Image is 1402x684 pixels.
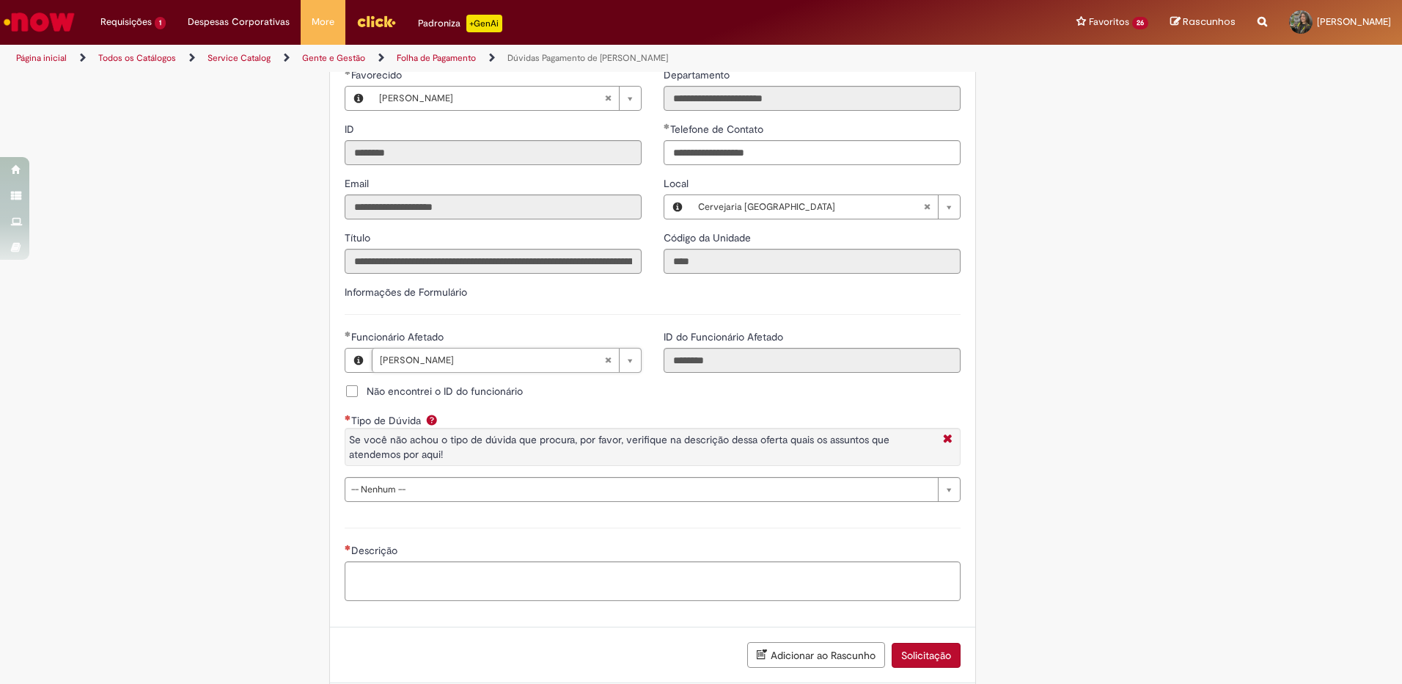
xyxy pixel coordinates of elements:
a: Página inicial [16,52,67,64]
input: ID [345,140,642,165]
label: Somente leitura - Departamento [664,68,733,82]
span: Necessários [345,545,351,550]
span: Tipo de Dúvida [351,414,424,427]
img: click_logo_yellow_360x200.png [356,10,396,32]
span: 1 [155,17,166,29]
button: Funcionário Afetado, Visualizar este registro Leticia Da Silva Varela [345,349,372,372]
abbr: Limpar campo Favorecido [597,87,619,110]
abbr: Limpar campo Funcionário Afetado [597,349,619,372]
span: Somente leitura - Departamento [664,68,733,81]
label: Somente leitura - Título [345,230,373,245]
input: Código da Unidade [664,249,961,274]
button: Adicionar ao Rascunho [747,642,885,668]
a: [PERSON_NAME]Limpar campo Favorecido [372,87,641,110]
label: Somente leitura - ID [345,122,357,137]
ul: Trilhas de página [11,45,924,72]
span: Somente leitura - ID do Funcionário Afetado [664,330,786,343]
label: Somente leitura - Email [345,176,372,191]
a: Todos os Catálogos [98,52,176,64]
span: Necessários - Funcionário Afetado [351,330,447,343]
span: Obrigatório Preenchido [664,123,670,129]
span: Necessários - Favorecido [351,68,405,81]
p: +GenAi [466,15,502,32]
span: Se você não achou o tipo de dúvida que procura, por favor, verifique na descrição dessa oferta qu... [349,433,889,461]
button: Solicitação [892,643,961,668]
textarea: Descrição [345,561,961,601]
span: -- Nenhum -- [351,478,931,501]
span: More [312,15,334,29]
div: Padroniza [418,15,502,32]
span: Ajuda para Tipo de Dúvida [423,414,441,426]
button: Local, Visualizar este registro Cervejaria Santa Catarina [664,195,691,219]
span: Somente leitura - Título [345,231,373,244]
input: ID do Funcionário Afetado [664,348,961,373]
label: Informações de Formulário [345,285,467,299]
input: Departamento [664,86,961,111]
button: Favorecido, Visualizar este registro Leticia Da Silva Varela [345,87,372,110]
span: [PERSON_NAME] [380,349,604,372]
span: Somente leitura - Código da Unidade [664,231,754,244]
span: Favoritos [1089,15,1129,29]
span: Obrigatório Preenchido [345,69,351,75]
span: 26 [1132,17,1148,29]
a: Service Catalog [208,52,271,64]
span: Obrigatório Preenchido [345,331,351,337]
span: Cervejaria [GEOGRAPHIC_DATA] [698,195,923,219]
span: Telefone de Contato [670,123,766,136]
a: [PERSON_NAME]Limpar campo Funcionário Afetado [372,349,641,372]
span: Requisições [100,15,152,29]
input: Email [345,194,642,219]
span: [PERSON_NAME] [1317,15,1391,28]
input: Telefone de Contato [664,140,961,165]
a: Rascunhos [1170,15,1236,29]
a: Cervejaria [GEOGRAPHIC_DATA]Limpar campo Local [691,195,960,219]
abbr: Limpar campo Local [916,195,938,219]
span: Descrição [351,544,400,557]
label: Somente leitura - Código da Unidade [664,230,754,245]
span: Despesas Corporativas [188,15,290,29]
span: Necessários [345,415,351,421]
span: Somente leitura - Email [345,177,372,190]
span: Local [664,177,691,190]
span: [PERSON_NAME] [379,87,604,110]
span: Não encontrei o ID do funcionário [367,384,523,399]
img: ServiceNow [1,7,77,37]
span: Rascunhos [1183,15,1236,29]
a: Dúvidas Pagamento de [PERSON_NAME] [507,52,668,64]
i: Fechar More information Por question_tipo_de_duvida [939,432,956,448]
input: Título [345,249,642,274]
a: Folha de Pagamento [397,52,476,64]
a: Gente e Gestão [302,52,365,64]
